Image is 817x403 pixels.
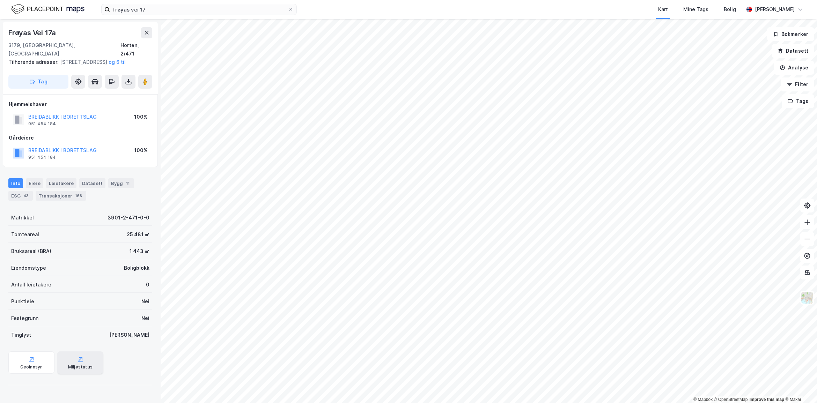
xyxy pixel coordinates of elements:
a: Improve this map [750,397,784,402]
div: Antall leietakere [11,281,51,289]
div: [STREET_ADDRESS] [8,58,147,66]
span: Tilhørende adresser: [8,59,60,65]
div: 168 [74,192,83,199]
div: 3179, [GEOGRAPHIC_DATA], [GEOGRAPHIC_DATA] [8,41,120,58]
div: Kontrollprogram for chat [782,370,817,403]
div: 25 481 ㎡ [127,230,149,239]
div: Matrikkel [11,214,34,222]
div: Transaksjoner [36,191,86,201]
div: ESG [8,191,33,201]
input: Søk på adresse, matrikkel, gårdeiere, leietakere eller personer [110,4,288,15]
div: Festegrunn [11,314,38,322]
button: Tag [8,75,68,89]
div: 11 [124,180,131,187]
div: Boligblokk [124,264,149,272]
div: Eiere [26,178,43,188]
div: 100% [134,113,148,121]
div: Gårdeiere [9,134,152,142]
div: [PERSON_NAME] [755,5,795,14]
button: Filter [781,77,814,91]
button: Analyse [774,61,814,75]
div: 100% [134,146,148,155]
div: Punktleie [11,297,34,306]
button: Bokmerker [767,27,814,41]
div: 951 454 184 [28,121,56,127]
div: Datasett [79,178,105,188]
a: OpenStreetMap [714,397,748,402]
button: Tags [782,94,814,108]
div: 3901-2-471-0-0 [108,214,149,222]
div: Horten, 2/471 [120,41,152,58]
div: 951 454 184 [28,155,56,160]
div: Leietakere [46,178,76,188]
div: Miljøstatus [68,364,93,370]
div: Geoinnsyn [20,364,43,370]
div: Hjemmelshaver [9,100,152,109]
div: [PERSON_NAME] [109,331,149,339]
img: logo.f888ab2527a4732fd821a326f86c7f29.svg [11,3,84,15]
button: Datasett [772,44,814,58]
div: Frøyas Vei 17a [8,27,57,38]
div: Mine Tags [683,5,708,14]
div: Tinglyst [11,331,31,339]
img: Z [801,291,814,304]
div: Eiendomstype [11,264,46,272]
div: Nei [141,297,149,306]
a: Mapbox [693,397,713,402]
iframe: Chat Widget [782,370,817,403]
div: Bygg [108,178,134,188]
div: Nei [141,314,149,322]
div: Bruksareal (BRA) [11,247,51,255]
div: Info [8,178,23,188]
div: Kart [658,5,668,14]
div: 43 [22,192,30,199]
div: 0 [146,281,149,289]
div: 1 443 ㎡ [130,247,149,255]
div: Tomteareal [11,230,39,239]
div: Bolig [724,5,736,14]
